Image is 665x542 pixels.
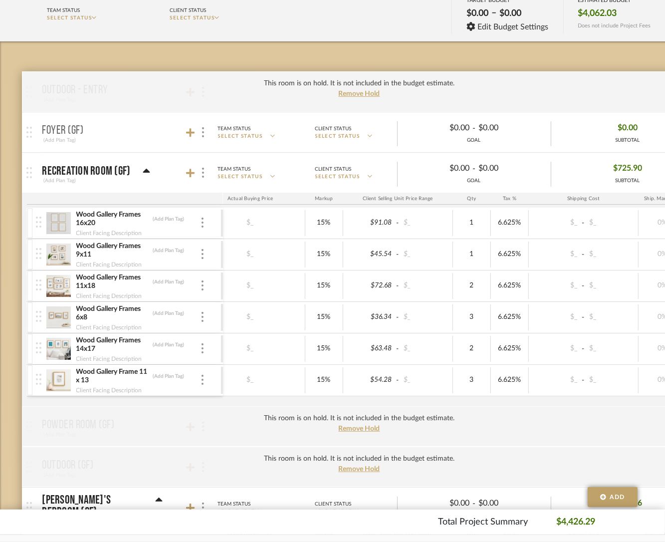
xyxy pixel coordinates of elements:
[202,503,204,513] img: 3dots-v.svg
[406,496,472,511] div: $0.00
[613,161,642,176] span: $725.90
[463,5,491,22] div: $0.00
[76,291,143,301] div: Client Facing Description
[76,354,143,364] div: Client Facing Description
[26,167,32,178] img: grip.svg
[494,341,525,356] div: 6.625%
[218,124,251,133] div: Team Status
[76,242,150,260] div: Wood Gallery Frames 9x11
[580,218,586,228] span: -
[170,15,215,20] span: SELECT STATUS
[202,343,204,353] img: 3dots-v.svg
[532,373,581,387] div: $_
[406,161,472,176] div: $0.00
[46,274,71,298] img: a31bbc23-3493-4b93-9d99-03f984e221d7_50x50.jpg
[26,127,32,138] img: grip.svg
[401,310,449,324] div: $_
[618,120,638,136] span: $0.00
[491,7,496,22] span: –
[453,193,491,205] div: Qty
[491,193,529,205] div: Tax %
[456,310,487,324] div: 3
[26,502,32,513] img: grip.svg
[305,193,343,205] div: Markup
[202,280,204,290] img: 3dots-v.svg
[346,278,395,293] div: $72.68
[218,133,263,140] span: SELECT STATUS
[401,247,449,262] div: $_
[315,173,360,181] span: SELECT STATUS
[42,125,84,137] p: Foyer (GF)
[580,281,586,291] span: -
[222,278,277,293] div: $_
[586,310,635,324] div: $_
[346,247,395,262] div: $45.54
[76,210,150,228] div: Wood Gallery Frames 16x20
[36,342,41,353] img: vertical-grip.svg
[153,278,185,285] div: (Add Plan Tag)
[472,498,475,510] span: -
[202,312,204,322] img: 3dots-v.svg
[475,161,542,176] div: $0.00
[494,278,525,293] div: 6.625%
[46,305,71,329] img: 3bdfb8f8-01b4-4201-9c77-68f57c9bc708_50x50.jpg
[346,310,395,324] div: $36.34
[395,218,401,228] span: -
[346,373,395,387] div: $54.28
[46,337,71,361] img: 028fdaec-4016-438c-bf98-9d733d72e856_50x50.jpg
[532,278,581,293] div: $_
[529,193,639,205] div: Shipping Cost
[398,177,551,185] div: GOAL
[76,367,150,385] div: Wood Gallery Frame 11 x 13
[42,176,78,185] div: (Add Plan Tag)
[315,508,360,516] span: SELECT STATUS
[308,247,340,262] div: 15%
[76,336,150,354] div: Wood Gallery Frames 14x17
[580,344,586,354] span: -
[196,193,305,205] div: Actual Buying Price
[153,373,185,380] div: (Add Plan Tag)
[406,120,472,136] div: $0.00
[586,278,635,293] div: $_
[36,374,41,385] img: vertical-grip.svg
[264,454,454,464] div: This room is on hold. It is not included in the budget estimate.
[494,216,525,230] div: 6.625%
[456,247,487,262] div: 1
[475,120,542,136] div: $0.00
[438,516,528,529] p: Total Project Summary
[586,341,635,356] div: $_
[153,247,185,254] div: (Add Plan Tag)
[153,341,185,348] div: (Add Plan Tag)
[586,373,635,387] div: $_
[494,247,525,262] div: 6.625%
[46,211,71,235] img: e0d064f9-abd1-448a-bbb5-ef198cc551de_50x50.jpg
[613,177,642,185] div: SUBTOTAL
[76,228,143,238] div: Client Facing Description
[76,385,143,395] div: Client Facing Description
[472,163,475,175] span: -
[76,322,143,332] div: Client Facing Description
[346,216,395,230] div: $91.08
[76,260,143,270] div: Client Facing Description
[401,278,449,293] div: $_
[36,311,41,322] img: vertical-grip.svg
[556,516,595,529] p: $4,426.29
[532,216,581,230] div: $_
[42,136,78,145] div: (Add Plan Tag)
[218,165,251,174] div: Team Status
[42,494,143,518] p: [PERSON_NAME]'s Bedroom (GF)
[202,249,204,259] img: 3dots-v.svg
[395,344,401,354] span: -
[218,508,263,516] span: SELECT STATUS
[398,137,551,144] div: GOAL
[308,341,340,356] div: 15%
[308,310,340,324] div: 15%
[76,273,150,291] div: Wood Gallery Frames 11x18
[395,375,401,385] span: -
[264,78,454,89] div: This room is on hold. It is not included in the budget estimate.
[315,500,352,509] div: Client Status
[222,341,277,356] div: $_
[610,493,625,502] span: Add
[315,133,360,140] span: SELECT STATUS
[586,247,635,262] div: $_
